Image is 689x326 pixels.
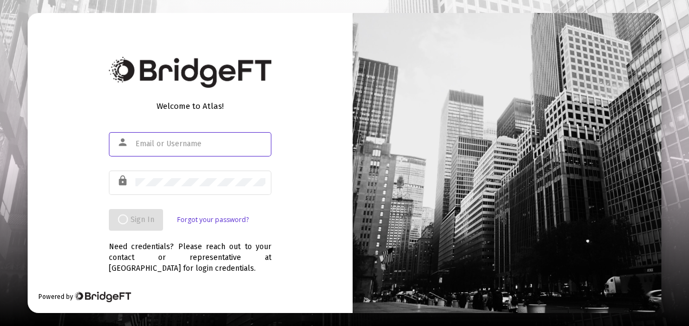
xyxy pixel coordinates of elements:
div: Welcome to Atlas! [109,101,271,112]
input: Email or Username [135,140,265,148]
mat-icon: lock [117,174,130,187]
a: Forgot your password? [177,214,249,225]
img: Bridge Financial Technology Logo [74,291,131,302]
div: Need credentials? Please reach out to your contact or representative at [GEOGRAPHIC_DATA] for log... [109,231,271,274]
button: Sign In [109,209,163,231]
span: Sign In [118,215,154,224]
div: Powered by [38,291,131,302]
mat-icon: person [117,136,130,149]
img: Bridge Financial Technology Logo [109,57,271,88]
